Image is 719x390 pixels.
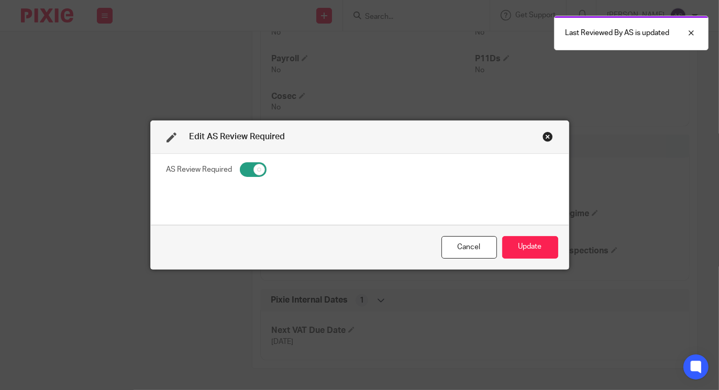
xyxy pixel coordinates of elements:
[167,164,233,175] label: AS Review Required
[502,236,558,259] button: Update
[543,131,553,142] div: Close this dialog window
[565,28,669,38] p: Last Reviewed By AS is updated
[441,236,497,259] div: Close this dialog window
[190,132,285,141] span: Edit AS Review Required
